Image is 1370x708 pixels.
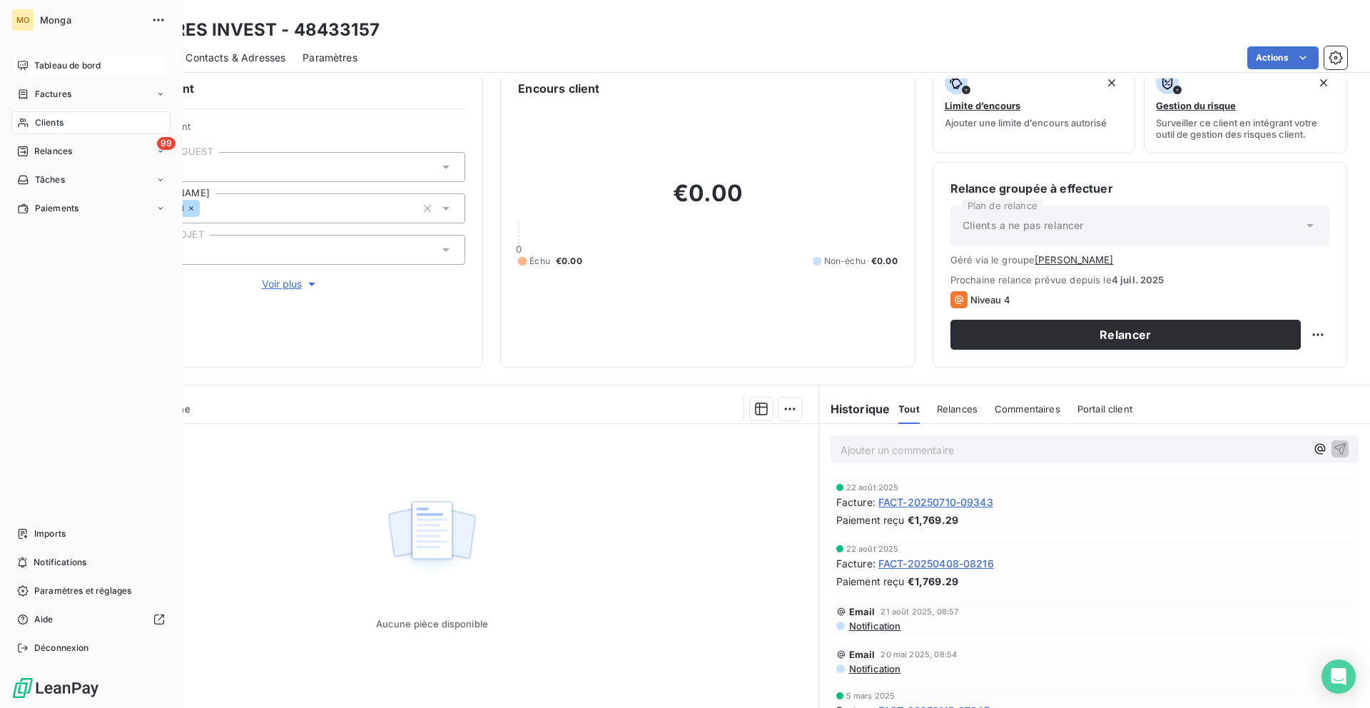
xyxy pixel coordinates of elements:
[35,173,65,186] span: Tâches
[556,255,582,268] span: €0.00
[518,179,897,222] h2: €0.00
[376,618,488,629] span: Aucune pièce disponible
[35,88,71,101] span: Factures
[34,556,86,569] span: Notifications
[11,608,171,631] a: Aide
[186,51,285,65] span: Contacts & Adresses
[846,483,899,492] span: 22 août 2025
[529,255,550,268] span: Échu
[11,9,34,31] div: MO
[908,574,958,589] span: €1,769.29
[836,574,905,589] span: Paiement reçu
[945,100,1020,111] span: Limite d’encours
[516,243,522,255] span: 0
[34,527,66,540] span: Imports
[1156,100,1236,111] span: Gestion du risque
[950,254,1329,265] span: Géré via le groupe
[937,403,978,415] span: Relances
[386,493,477,582] img: Empty state
[11,140,171,163] a: 99Relances
[836,512,905,527] span: Paiement reçu
[849,606,876,617] span: Email
[963,218,1084,233] span: Clients a ne pas relancer
[35,202,78,215] span: Paiements
[846,545,899,553] span: 22 août 2025
[86,80,465,97] h6: Informations client
[34,59,101,72] span: Tableau de bord
[1247,46,1319,69] button: Actions
[11,522,171,545] a: Imports
[849,649,876,660] span: Email
[933,62,1136,153] button: Limite d’encoursAjouter une limite d’encours autorisé
[846,692,895,700] span: 5 mars 2025
[898,403,920,415] span: Tout
[40,14,143,26] span: Monga
[881,607,958,616] span: 21 août 2025, 08:57
[34,585,131,597] span: Paramètres et réglages
[878,556,994,571] span: FACT-20250408-08216
[11,54,171,77] a: Tableau de bord
[518,80,599,97] h6: Encours client
[262,277,319,291] span: Voir plus
[126,17,380,43] h3: CASTRES INVEST - 48433157
[1077,403,1132,415] span: Portail client
[11,677,100,699] img: Logo LeanPay
[11,580,171,602] a: Paramètres et réglages
[836,556,876,571] span: Facture :
[1035,254,1113,265] button: [PERSON_NAME]
[200,202,211,215] input: Ajouter une valeur
[881,650,957,659] span: 20 mai 2025, 08:54
[115,121,465,141] span: Propriétés Client
[950,274,1329,285] span: Prochaine relance prévue depuis le
[908,512,958,527] span: €1,769.29
[824,255,866,268] span: Non-échu
[11,197,171,220] a: Paiements
[1321,659,1356,694] div: Open Intercom Messenger
[950,320,1301,350] button: Relancer
[995,403,1060,415] span: Commentaires
[1112,274,1164,285] span: 4 juil. 2025
[950,180,1329,197] h6: Relance groupée à effectuer
[878,495,993,510] span: FACT-20250710-09343
[11,111,171,134] a: Clients
[303,51,357,65] span: Paramètres
[34,642,89,654] span: Déconnexion
[819,400,890,418] h6: Historique
[836,495,876,510] span: Facture :
[1156,117,1335,140] span: Surveiller ce client en intégrant votre outil de gestion des risques client.
[115,276,465,292] button: Voir plus
[945,117,1107,128] span: Ajouter une limite d’encours autorisé
[871,255,898,268] span: €0.00
[11,168,171,191] a: Tâches
[34,145,72,158] span: Relances
[848,663,901,674] span: Notification
[970,294,1010,305] span: Niveau 4
[1144,62,1347,153] button: Gestion du risqueSurveiller ce client en intégrant votre outil de gestion des risques client.
[848,620,901,632] span: Notification
[157,137,176,150] span: 99
[34,613,54,626] span: Aide
[11,83,171,106] a: Factures
[35,116,64,129] span: Clients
